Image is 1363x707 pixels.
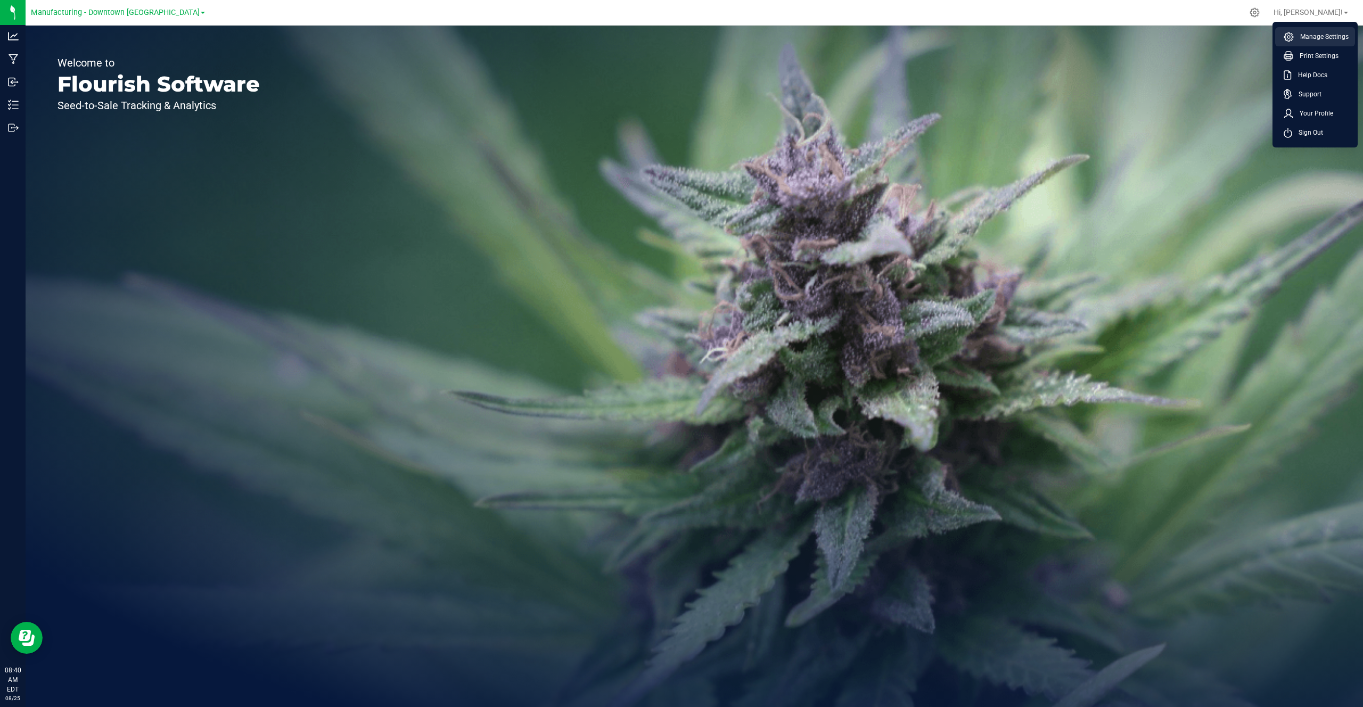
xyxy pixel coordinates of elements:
[1292,127,1323,138] span: Sign Out
[1292,70,1327,80] span: Help Docs
[8,77,19,87] inline-svg: Inbound
[1275,123,1355,142] li: Sign Out
[1284,89,1351,100] a: Support
[58,57,260,68] p: Welcome to
[1292,89,1321,100] span: Support
[31,8,200,17] span: Manufacturing - Downtown [GEOGRAPHIC_DATA]
[8,54,19,64] inline-svg: Manufacturing
[58,73,260,95] p: Flourish Software
[1293,108,1333,119] span: Your Profile
[5,665,21,694] p: 08:40 AM EDT
[1284,70,1351,80] a: Help Docs
[1274,8,1343,17] span: Hi, [PERSON_NAME]!
[8,100,19,110] inline-svg: Inventory
[11,622,43,654] iframe: Resource center
[1294,31,1349,42] span: Manage Settings
[8,31,19,42] inline-svg: Analytics
[1248,7,1261,18] div: Manage settings
[58,100,260,111] p: Seed-to-Sale Tracking & Analytics
[1293,51,1339,61] span: Print Settings
[5,694,21,702] p: 08/25
[8,122,19,133] inline-svg: Outbound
